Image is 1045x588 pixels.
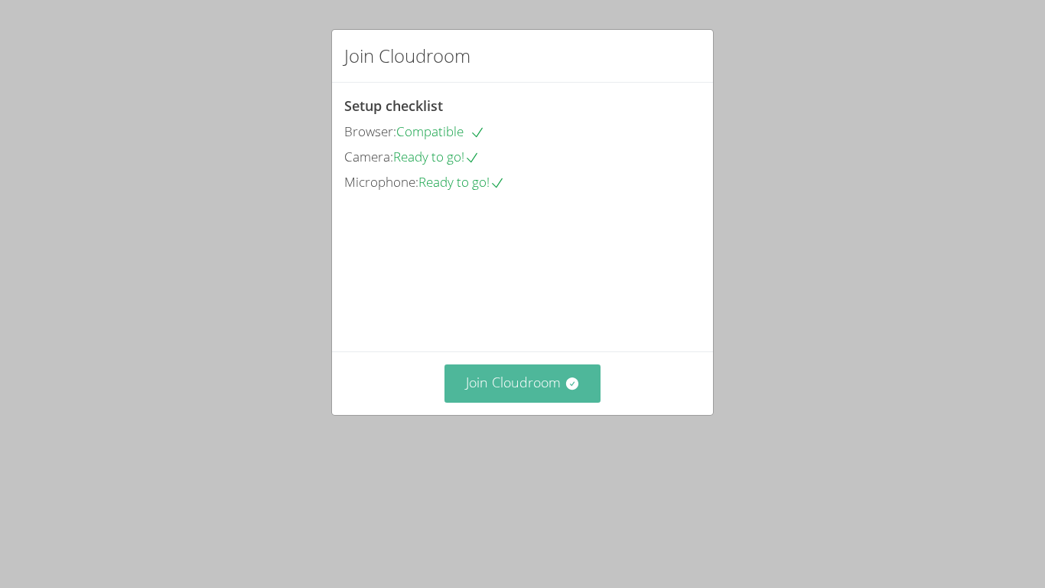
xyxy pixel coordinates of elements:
h2: Join Cloudroom [344,42,470,70]
span: Compatible [396,122,485,140]
span: Microphone: [344,173,418,191]
button: Join Cloudroom [444,364,601,402]
span: Setup checklist [344,96,443,115]
span: Camera: [344,148,393,165]
span: Ready to go! [393,148,480,165]
span: Browser: [344,122,396,140]
span: Ready to go! [418,173,505,191]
